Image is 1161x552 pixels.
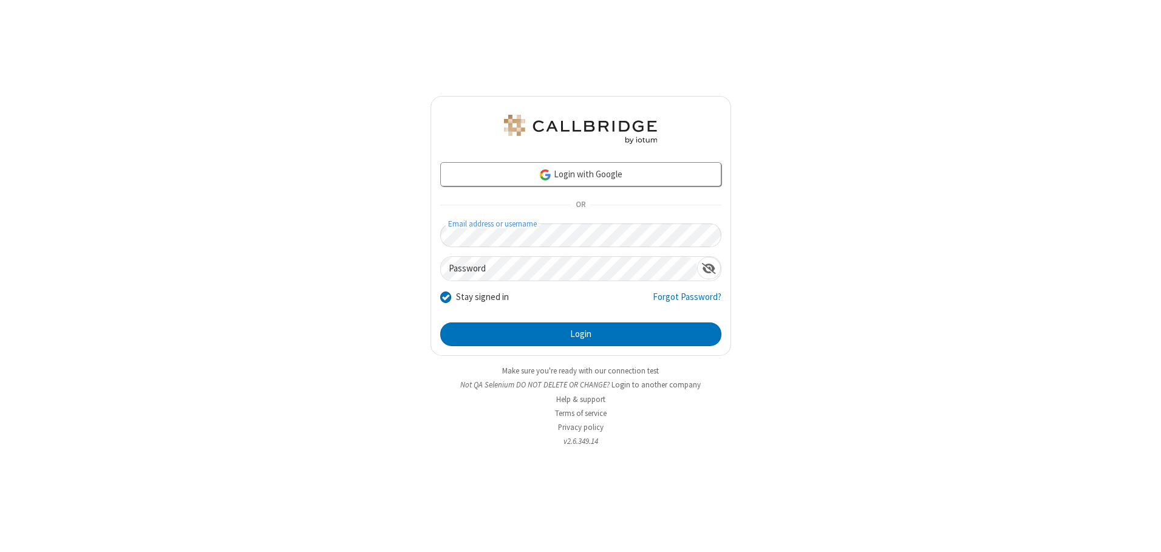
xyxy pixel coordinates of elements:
a: Make sure you're ready with our connection test [502,366,659,376]
img: QA Selenium DO NOT DELETE OR CHANGE [502,115,659,144]
li: v2.6.349.14 [431,435,731,447]
iframe: Chat [1131,520,1152,543]
a: Terms of service [555,408,607,418]
a: Help & support [556,394,605,404]
div: Show password [697,257,721,279]
a: Login with Google [440,162,721,186]
img: google-icon.png [539,168,552,182]
a: Privacy policy [558,422,604,432]
button: Login to another company [611,379,701,390]
a: Forgot Password? [653,290,721,313]
input: Password [441,257,697,281]
button: Login [440,322,721,347]
label: Stay signed in [456,290,509,304]
li: Not QA Selenium DO NOT DELETE OR CHANGE? [431,379,731,390]
span: OR [571,197,590,214]
input: Email address or username [440,223,721,247]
